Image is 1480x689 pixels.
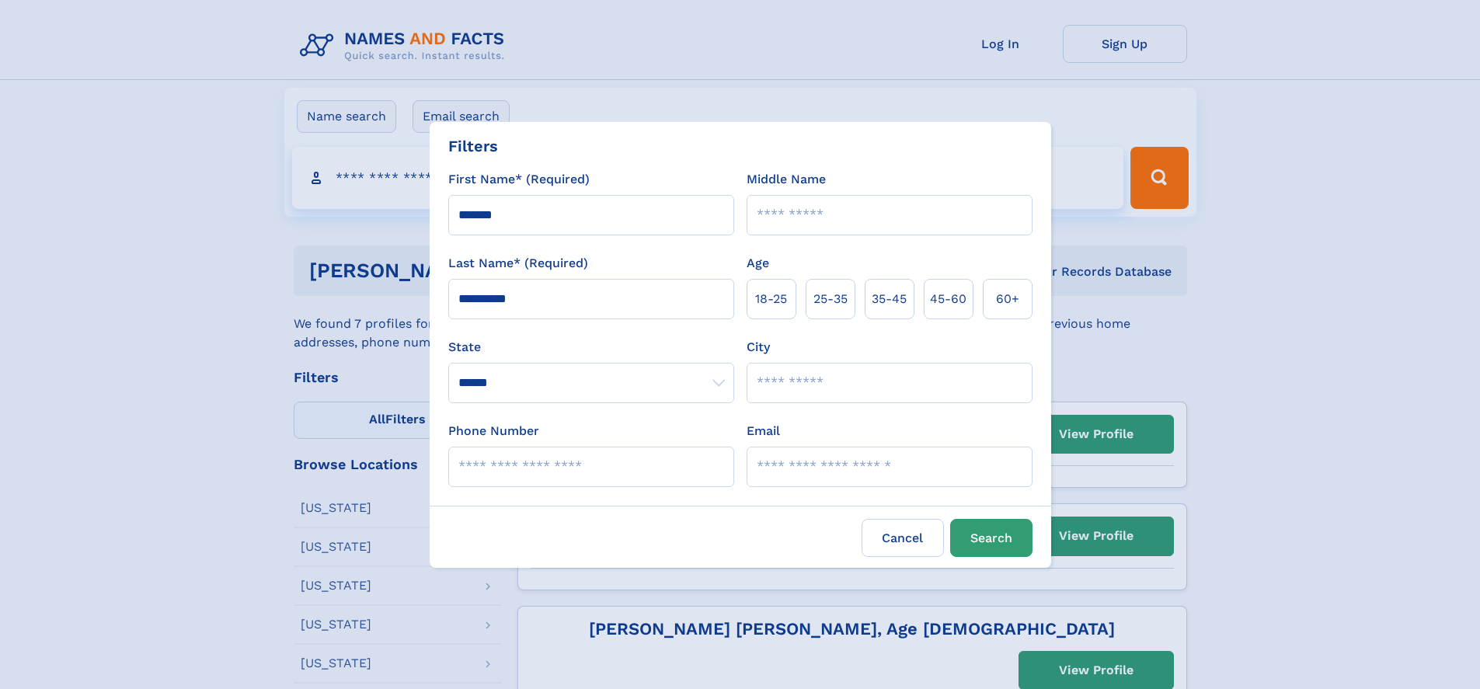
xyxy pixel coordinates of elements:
span: 35‑45 [872,290,907,308]
span: 60+ [996,290,1019,308]
div: Filters [448,134,498,158]
label: First Name* (Required) [448,170,590,189]
label: City [747,338,770,357]
label: Last Name* (Required) [448,254,588,273]
span: 45‑60 [930,290,966,308]
label: State [448,338,734,357]
span: 25‑35 [813,290,848,308]
label: Email [747,422,780,440]
span: 18‑25 [755,290,787,308]
label: Cancel [862,519,944,557]
label: Age [747,254,769,273]
label: Middle Name [747,170,826,189]
button: Search [950,519,1033,557]
label: Phone Number [448,422,539,440]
